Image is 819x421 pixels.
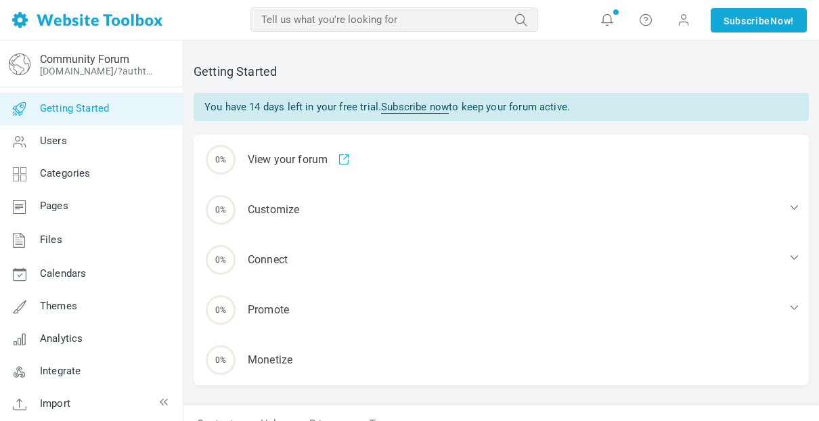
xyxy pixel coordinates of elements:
span: Calendars [40,267,86,280]
div: Promote [194,285,809,335]
span: 0% [206,145,236,175]
span: 0% [206,195,236,225]
span: Import [40,397,70,409]
a: 0% Monetize [194,335,809,385]
span: Themes [40,300,77,312]
a: 0% View your forum [194,135,809,185]
span: 0% [206,345,236,375]
span: Now! [770,14,794,28]
a: Community Forum [40,53,129,66]
img: globe-icon.png [9,53,30,75]
span: 0% [206,295,236,325]
input: Tell us what you're looking for [250,7,538,32]
div: View your forum [194,135,809,185]
span: Getting Started [40,102,109,114]
span: Integrate [40,365,81,377]
h2: Getting Started [194,64,809,79]
a: SubscribeNow! [711,8,807,32]
span: Files [40,234,62,246]
span: 0% [206,245,236,275]
a: Subscribe now [381,101,449,114]
div: Customize [194,185,809,235]
div: You have 14 days left in your free trial. to keep your forum active. [194,93,809,121]
div: Connect [194,235,809,285]
span: Categories [40,167,91,179]
span: Analytics [40,332,83,345]
div: Monetize [194,335,809,385]
a: [DOMAIN_NAME]/?authtoken=c43dfe33183fd5bb8d3a4601793fa954&rememberMe=1 [40,66,158,76]
span: Pages [40,200,68,212]
span: Users [40,135,67,147]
